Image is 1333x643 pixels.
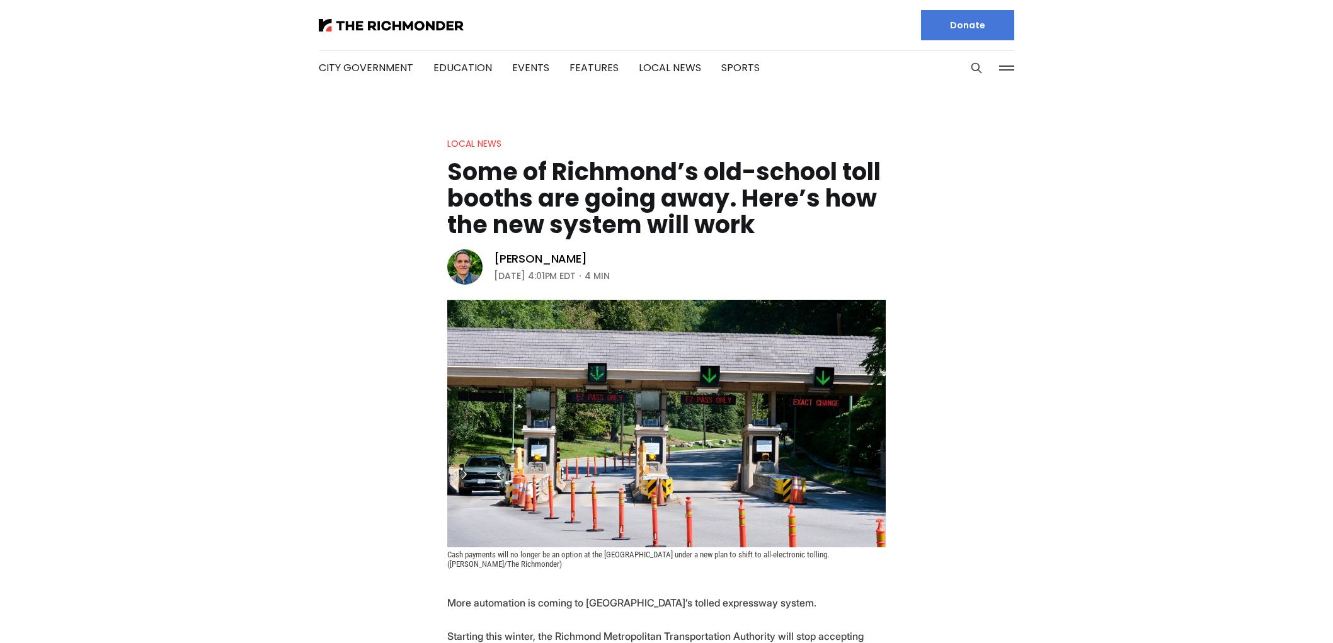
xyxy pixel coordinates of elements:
img: The Richmonder [319,19,464,31]
a: Features [569,60,619,75]
a: Events [512,60,549,75]
a: City Government [319,60,413,75]
span: Cash payments will no longer be an option at the [GEOGRAPHIC_DATA] under a new plan to shift to a... [447,550,831,569]
img: Graham Moomaw [447,249,483,285]
img: Some of Richmond’s old-school toll booths are going away. Here’s how the new system will work [447,300,886,547]
time: [DATE] 4:01PM EDT [494,268,576,283]
iframe: portal-trigger [1225,581,1333,643]
a: Local News [447,137,501,150]
a: Sports [721,60,760,75]
p: More automation is coming to [GEOGRAPHIC_DATA]’s tolled expressway system. [447,594,886,612]
span: 4 min [585,268,610,283]
a: Donate [921,10,1014,40]
h1: Some of Richmond’s old-school toll booths are going away. Here’s how the new system will work [447,159,886,238]
a: Local News [639,60,701,75]
a: [PERSON_NAME] [494,251,587,266]
button: Search this site [967,59,986,77]
a: Education [433,60,492,75]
